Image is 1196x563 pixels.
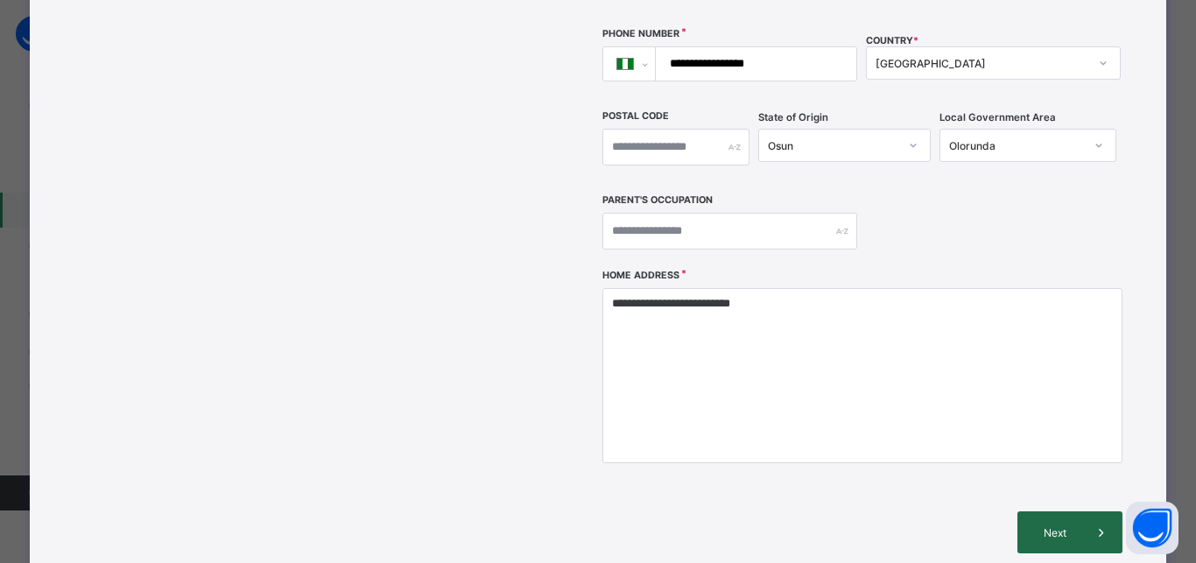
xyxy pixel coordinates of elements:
div: Osun [768,139,898,152]
span: COUNTRY [866,35,918,46]
span: Local Government Area [939,111,1056,123]
button: Open asap [1126,502,1178,554]
label: Parent's Occupation [602,194,713,206]
div: Olorunda [949,139,1085,152]
label: Home Address [602,270,679,281]
div: [GEOGRAPHIC_DATA] [876,57,1088,70]
span: Next [1031,526,1080,539]
label: Phone Number [602,28,679,39]
span: State of Origin [758,111,828,123]
label: Postal Code [602,110,669,122]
